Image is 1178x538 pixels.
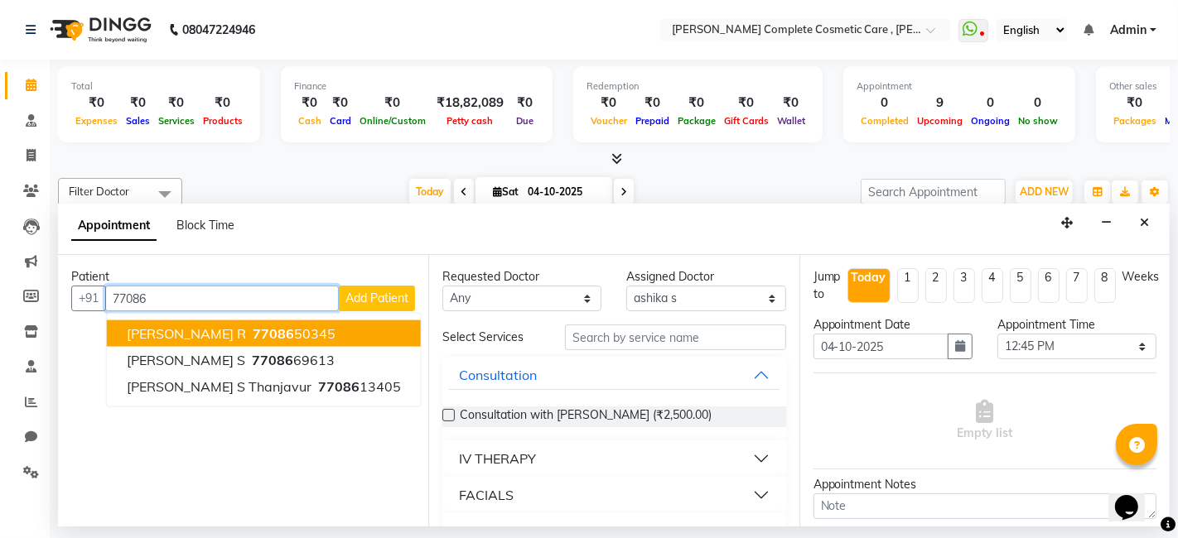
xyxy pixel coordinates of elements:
[252,352,293,368] span: 77086
[1038,268,1060,303] li: 6
[105,286,339,311] input: Search by Name/Mobile/Email/Code
[913,115,967,127] span: Upcoming
[459,449,536,468] div: IV THERAPY
[813,316,973,334] div: Appointment Date
[861,179,1006,204] input: Search Appointment
[523,180,606,204] input: 2025-10-04
[69,185,129,198] span: Filter Doctor
[967,115,1014,127] span: Ongoing
[449,360,779,390] button: Consultation
[449,480,779,510] button: FACIALS
[355,115,430,127] span: Online/Custom
[982,268,1003,303] li: 4
[318,378,360,395] span: 77086
[459,485,514,505] div: FACIALS
[127,325,246,342] span: [PERSON_NAME] r
[631,94,673,113] div: ₹0
[71,94,122,113] div: ₹0
[127,378,311,395] span: [PERSON_NAME] S Thanjavur
[813,268,841,303] div: Jump to
[1109,94,1161,113] div: ₹0
[71,286,106,311] button: +91
[1109,115,1161,127] span: Packages
[199,94,247,113] div: ₹0
[565,324,785,350] input: Search by service name
[345,291,408,305] span: Add Patient
[154,115,199,127] span: Services
[913,94,967,113] div: 9
[1020,185,1069,198] span: ADD NEW
[71,211,157,241] span: Appointment
[897,268,919,303] li: 1
[326,115,355,127] span: Card
[587,115,631,127] span: Voucher
[127,352,245,368] span: [PERSON_NAME] s
[199,115,247,127] span: Products
[1132,210,1156,236] button: Close
[857,115,913,127] span: Completed
[1122,268,1160,286] div: Weeks
[954,268,975,303] li: 3
[997,316,1156,334] div: Appointment Time
[1014,94,1062,113] div: 0
[294,79,539,94] div: Finance
[1094,268,1116,303] li: 8
[1110,22,1147,39] span: Admin
[626,268,785,286] div: Assigned Doctor
[813,476,1156,493] div: Appointment Notes
[720,115,773,127] span: Gift Cards
[489,185,523,198] span: Sat
[71,79,247,94] div: Total
[409,179,451,204] span: Today
[249,352,335,368] ngb-highlight: 69613
[449,444,779,473] button: IV THERAPY
[442,268,601,286] div: Requested Doctor
[253,325,294,342] span: 77086
[71,115,122,127] span: Expenses
[443,115,498,127] span: Petty cash
[430,94,510,113] div: ₹18,82,089
[460,406,712,427] span: Consultation with [PERSON_NAME] (₹2,500.00)
[967,94,1014,113] div: 0
[673,115,720,127] span: Package
[339,286,415,311] button: Add Patient
[122,94,154,113] div: ₹0
[122,115,154,127] span: Sales
[430,329,553,346] div: Select Services
[1014,115,1062,127] span: No show
[925,268,947,303] li: 2
[1016,180,1073,204] button: ADD NEW
[631,115,673,127] span: Prepaid
[1108,472,1161,521] iframe: chat widget
[294,115,326,127] span: Cash
[315,378,401,395] ngb-highlight: 13405
[587,79,809,94] div: Redemption
[1066,268,1088,303] li: 7
[773,115,809,127] span: Wallet
[154,94,199,113] div: ₹0
[42,7,156,53] img: logo
[857,79,1062,94] div: Appointment
[957,400,1012,442] span: Empty list
[249,325,336,342] ngb-highlight: 50345
[720,94,773,113] div: ₹0
[773,94,809,113] div: ₹0
[71,268,415,286] div: Patient
[182,7,255,53] b: 08047224946
[510,94,539,113] div: ₹0
[326,94,355,113] div: ₹0
[176,218,234,233] span: Block Time
[459,365,537,385] div: Consultation
[587,94,631,113] div: ₹0
[1010,268,1031,303] li: 5
[512,115,538,127] span: Due
[857,94,913,113] div: 0
[294,94,326,113] div: ₹0
[673,94,720,113] div: ₹0
[813,334,949,359] input: yyyy-mm-dd
[355,94,430,113] div: ₹0
[852,269,886,286] div: Today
